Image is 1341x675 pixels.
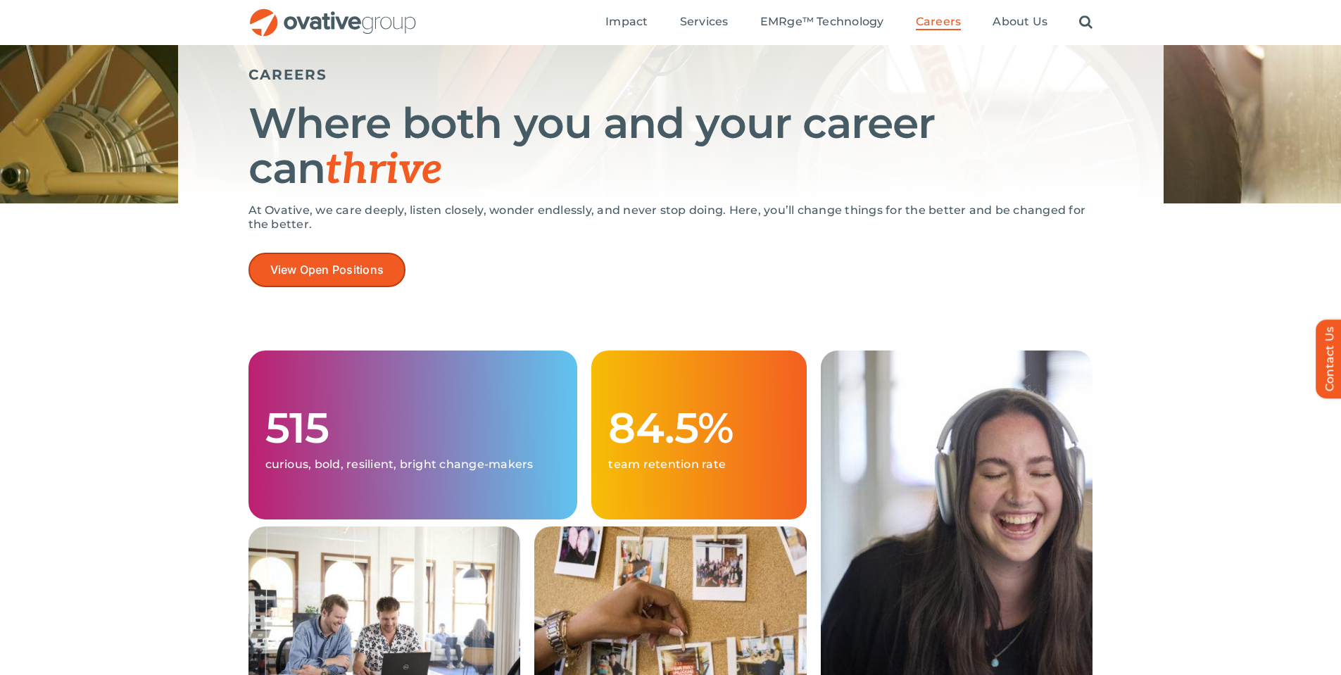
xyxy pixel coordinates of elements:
a: OG_Full_horizontal_RGB [248,7,417,20]
span: View Open Positions [270,263,384,277]
p: team retention rate [608,458,789,472]
a: EMRge™ Technology [760,15,884,30]
h1: 515 [265,405,561,450]
a: Impact [605,15,648,30]
span: EMRge™ Technology [760,15,884,29]
h5: CAREERS [248,66,1093,83]
span: Careers [916,15,962,29]
a: About Us [993,15,1047,30]
h1: Where both you and your career can [248,101,1093,193]
a: Search [1079,15,1093,30]
a: Services [680,15,729,30]
a: Careers [916,15,962,30]
p: curious, bold, resilient, bright change-makers [265,458,561,472]
a: View Open Positions [248,253,406,287]
h1: 84.5% [608,405,789,450]
span: Services [680,15,729,29]
p: At Ovative, we care deeply, listen closely, wonder endlessly, and never stop doing. Here, you’ll ... [248,203,1093,232]
span: About Us [993,15,1047,29]
span: Impact [605,15,648,29]
span: thrive [325,145,443,196]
